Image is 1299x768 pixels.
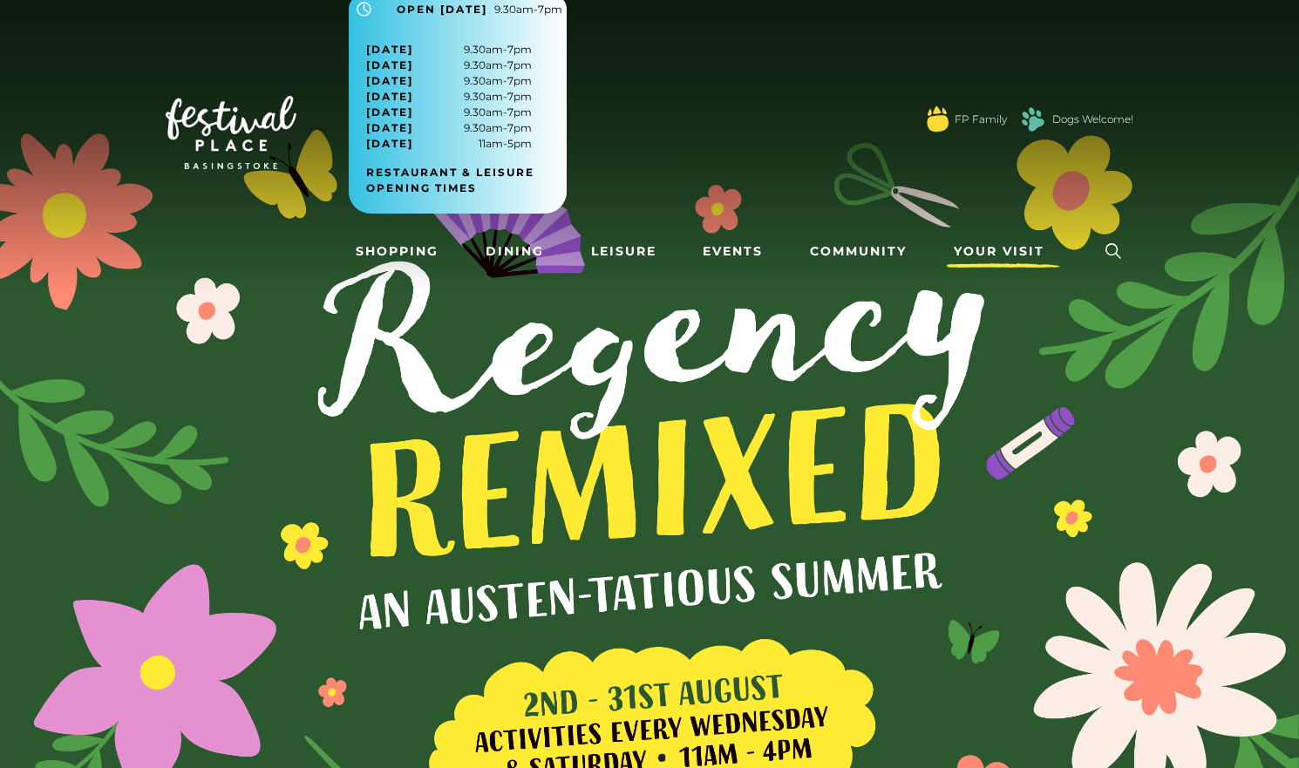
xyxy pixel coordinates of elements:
[366,42,413,58] span: [DATE]
[494,2,562,17] span: 9.30am-7pm
[584,235,663,268] a: Leisure
[366,165,562,196] a: Restaurant & Leisure opening times
[366,42,532,58] span: 9.30am-7pm
[947,235,1060,268] a: Your Visit
[397,2,487,17] span: Open [DATE]
[366,120,532,136] span: 9.30am-7pm
[366,89,413,105] span: [DATE]
[955,112,1007,127] a: FP Family
[366,120,413,136] span: [DATE]
[479,235,551,268] a: Dining
[366,105,413,120] span: [DATE]
[366,58,532,73] span: 9.30am-7pm
[366,58,413,73] span: [DATE]
[366,136,413,152] span: [DATE]
[349,235,445,268] a: Shopping
[954,242,1044,261] span: Your Visit
[696,235,770,268] a: Events
[366,89,532,105] span: 9.30am-7pm
[1052,112,1133,127] a: Dogs Welcome!
[803,235,914,268] a: Community
[366,73,532,89] span: 9.30am-7pm
[366,136,532,152] span: 11am-5pm
[366,105,532,120] span: 9.30am-7pm
[166,96,296,169] img: Festival Place Logo
[366,73,413,89] span: [DATE]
